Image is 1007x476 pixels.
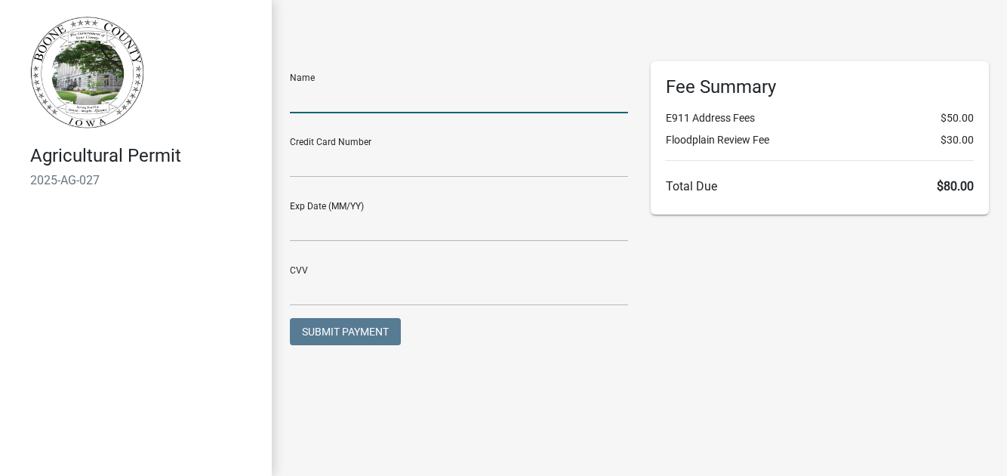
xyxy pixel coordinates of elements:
[302,326,389,338] span: Submit Payment
[30,145,260,167] h4: Agricultural Permit
[941,132,974,148] span: $30.00
[30,16,145,129] img: Boone County, Iowa
[666,76,974,98] h6: Fee Summary
[666,110,974,126] li: E911 Address Fees
[666,132,974,148] li: Floodplain Review Fee
[30,173,260,187] h6: 2025-AG-027
[666,179,974,193] h6: Total Due
[290,318,401,345] button: Submit Payment
[941,110,974,126] span: $50.00
[937,179,974,193] span: $80.00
